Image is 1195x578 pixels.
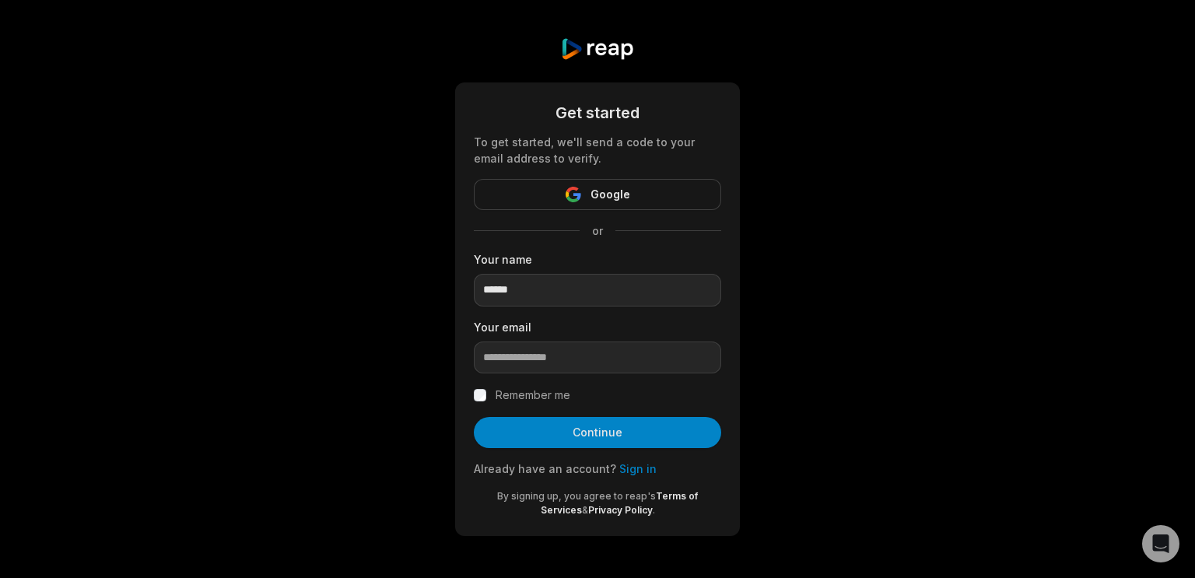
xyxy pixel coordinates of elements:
[496,386,570,405] label: Remember me
[474,462,616,475] span: Already have an account?
[588,504,653,516] a: Privacy Policy
[619,462,657,475] a: Sign in
[497,490,656,502] span: By signing up, you agree to reap's
[590,185,630,204] span: Google
[474,319,721,335] label: Your email
[474,251,721,268] label: Your name
[1142,525,1179,562] div: Open Intercom Messenger
[474,417,721,448] button: Continue
[560,37,634,61] img: reap
[474,101,721,124] div: Get started
[580,222,615,239] span: or
[653,504,655,516] span: .
[474,179,721,210] button: Google
[582,504,588,516] span: &
[474,134,721,166] div: To get started, we'll send a code to your email address to verify.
